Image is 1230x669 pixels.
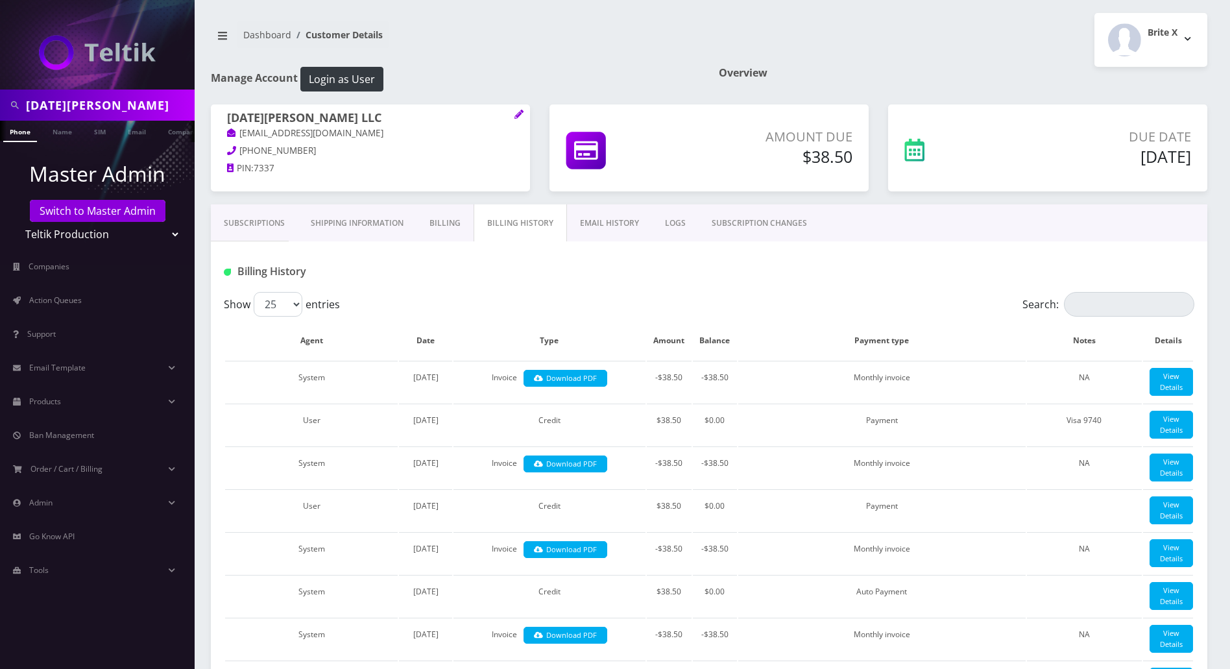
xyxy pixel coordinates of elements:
[225,361,398,402] td: System
[647,446,692,488] td: -$38.50
[453,575,645,616] td: Credit
[738,618,1026,659] td: Monthly invoice
[693,446,737,488] td: -$38.50
[693,575,737,616] td: $0.00
[3,121,37,142] a: Phone
[1027,404,1142,445] td: Visa 9740
[1150,496,1193,524] a: View Details
[291,28,383,42] li: Customer Details
[254,292,302,317] select: Showentries
[1150,625,1193,653] a: View Details
[227,127,383,140] a: [EMAIL_ADDRESS][DOMAIN_NAME]
[693,618,737,659] td: -$38.50
[1027,446,1142,488] td: NA
[416,204,474,242] a: Billing
[453,404,645,445] td: Credit
[29,362,86,373] span: Email Template
[1006,147,1191,166] h5: [DATE]
[298,204,416,242] a: Shipping Information
[1094,13,1207,67] button: Brite X
[738,489,1026,531] td: Payment
[652,204,699,242] a: LOGS
[26,93,191,117] input: Search in Company
[693,361,737,402] td: -$38.50
[88,121,112,141] a: SIM
[399,322,452,359] th: Date
[227,162,254,175] a: PIN:
[1006,127,1191,147] p: Due Date
[27,328,56,339] span: Support
[1150,454,1193,481] a: View Details
[1027,532,1142,574] td: NA
[738,404,1026,445] td: Payment
[524,370,607,387] a: Download PDF
[524,541,607,559] a: Download PDF
[29,497,53,508] span: Admin
[1022,292,1194,317] label: Search:
[738,322,1026,359] th: Payment type
[211,204,298,242] a: Subscriptions
[453,489,645,531] td: Credit
[453,446,645,488] td: Invoice
[453,361,645,402] td: Invoice
[254,162,274,174] span: 7337
[29,531,75,542] span: Go Know API
[647,532,692,574] td: -$38.50
[1150,368,1193,396] a: View Details
[413,372,439,383] span: [DATE]
[413,457,439,468] span: [DATE]
[225,322,398,359] th: Agent
[243,29,291,41] a: Dashboard
[413,586,439,597] span: [DATE]
[1027,322,1142,359] th: Notes
[693,404,737,445] td: $0.00
[693,489,737,531] td: $0.00
[1027,618,1142,659] td: NA
[1150,582,1193,610] a: View Details
[647,575,692,616] td: $38.50
[239,145,316,156] span: [PHONE_NUMBER]
[1148,27,1177,38] h2: Brite X
[567,204,652,242] a: EMAIL HISTORY
[647,404,692,445] td: $38.50
[693,322,737,359] th: Balance
[29,261,69,272] span: Companies
[227,111,514,127] h1: [DATE][PERSON_NAME] LLC
[524,627,607,644] a: Download PDF
[413,629,439,640] span: [DATE]
[1143,322,1193,359] th: Details
[693,147,852,166] h5: $38.50
[1027,361,1142,402] td: NA
[453,618,645,659] td: Invoice
[738,446,1026,488] td: Monthly invoice
[224,265,535,278] h1: Billing History
[225,404,398,445] td: User
[225,575,398,616] td: System
[30,200,165,222] button: Switch to Master Admin
[693,127,852,147] p: Amount Due
[647,618,692,659] td: -$38.50
[1150,539,1193,567] a: View Details
[298,71,383,85] a: Login as User
[413,500,439,511] span: [DATE]
[162,121,205,141] a: Company
[413,543,439,554] span: [DATE]
[300,67,383,91] button: Login as User
[121,121,152,141] a: Email
[29,295,82,306] span: Action Queues
[29,396,61,407] span: Products
[29,565,49,576] span: Tools
[699,204,820,242] a: SUBSCRIPTION CHANGES
[30,463,102,474] span: Order / Cart / Billing
[46,121,78,141] a: Name
[224,292,340,317] label: Show entries
[225,446,398,488] td: System
[453,322,645,359] th: Type
[738,361,1026,402] td: Monthly invoice
[524,456,607,473] a: Download PDF
[738,532,1026,574] td: Monthly invoice
[647,489,692,531] td: $38.50
[413,415,439,426] span: [DATE]
[211,67,699,91] h1: Manage Account
[647,361,692,402] td: -$38.50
